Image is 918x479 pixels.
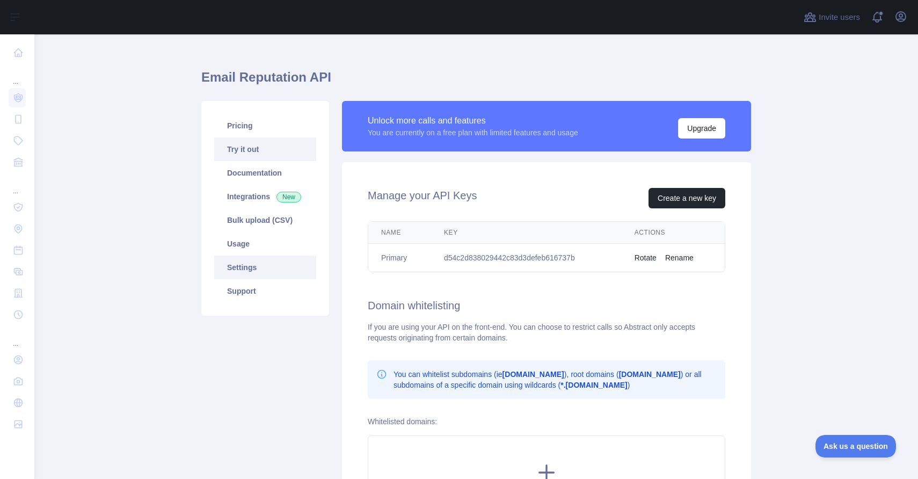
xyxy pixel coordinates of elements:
iframe: Toggle Customer Support [815,435,897,458]
a: Support [214,279,316,303]
div: You are currently on a free plan with limited features and usage [368,127,578,138]
button: Rotate [635,252,657,263]
b: [DOMAIN_NAME] [619,370,681,379]
a: Bulk upload (CSV) [214,208,316,232]
a: Try it out [214,137,316,161]
div: Unlock more calls and features [368,114,578,127]
b: [DOMAIN_NAME] [502,370,564,379]
a: Settings [214,256,316,279]
div: If you are using your API on the front-end. You can choose to restrict calls so Abstract only acc... [368,322,725,343]
div: ... [9,174,26,195]
a: Pricing [214,114,316,137]
p: You can whitelist subdomains (ie ), root domains ( ) or all subdomains of a specific domain using... [394,369,717,390]
button: Rename [665,252,694,263]
button: Invite users [802,9,862,26]
h2: Manage your API Keys [368,188,477,208]
th: Actions [622,222,725,244]
button: Upgrade [678,118,725,139]
span: Invite users [819,11,860,24]
td: Primary [368,244,431,272]
label: Whitelisted domains: [368,417,437,426]
div: ... [9,64,26,86]
a: Usage [214,232,316,256]
th: Name [368,222,431,244]
a: Documentation [214,161,316,185]
b: *.[DOMAIN_NAME] [560,381,627,389]
span: New [276,192,301,202]
button: Create a new key [649,188,725,208]
td: d54c2d838029442c83d3defeb616737b [431,244,622,272]
a: Integrations New [214,185,316,208]
h1: Email Reputation API [201,69,751,95]
h2: Domain whitelisting [368,298,725,313]
div: ... [9,326,26,348]
th: Key [431,222,622,244]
